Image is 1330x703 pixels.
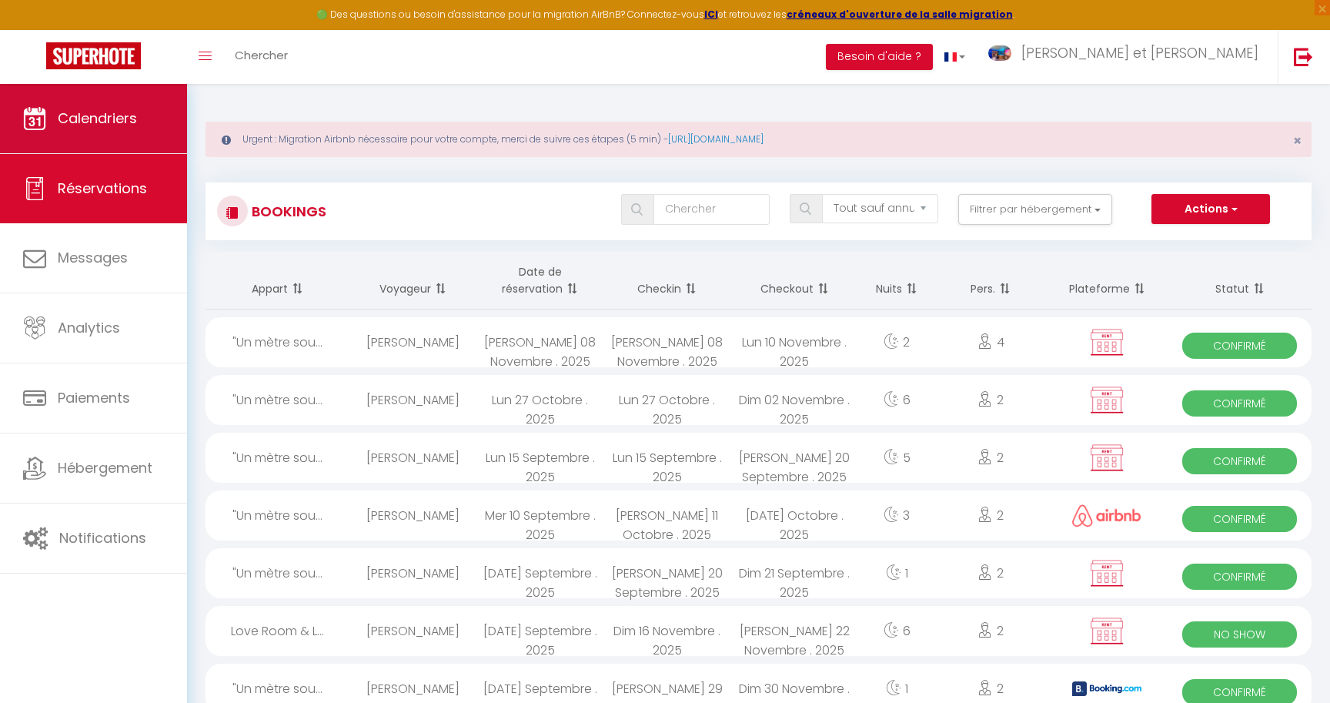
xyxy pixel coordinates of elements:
span: Hébergement [58,458,152,477]
button: Ouvrir le widget de chat LiveChat [12,6,58,52]
th: Sort by checkout [731,252,858,310]
span: Notifications [59,528,146,547]
th: Sort by status [1168,252,1312,310]
img: Super Booking [46,42,141,69]
button: Close [1293,134,1302,148]
th: Sort by booking date [476,252,603,310]
th: Sort by guest [349,252,476,310]
h3: Bookings [248,194,326,229]
span: Messages [58,248,128,267]
span: Paiements [58,388,130,407]
a: Chercher [223,30,299,84]
span: × [1293,131,1302,150]
th: Sort by checkin [603,252,730,310]
img: ... [988,45,1011,61]
span: Calendriers [58,109,137,128]
button: Actions [1151,194,1270,225]
a: créneaux d'ouverture de la salle migration [787,8,1013,21]
span: [PERSON_NAME] et [PERSON_NAME] [1021,43,1258,62]
img: logout [1294,47,1313,66]
button: Filtrer par hébergement [958,194,1112,225]
th: Sort by people [935,252,1046,310]
a: [URL][DOMAIN_NAME] [668,132,764,146]
div: Urgent : Migration Airbnb nécessaire pour votre compte, merci de suivre ces étapes (5 min) - [206,122,1312,157]
input: Chercher [653,194,770,225]
th: Sort by rentals [206,252,349,310]
span: Chercher [235,47,288,63]
th: Sort by nights [858,252,936,310]
span: Réservations [58,179,147,198]
a: ... [PERSON_NAME] et [PERSON_NAME] [977,30,1278,84]
th: Sort by channel [1046,252,1168,310]
span: Analytics [58,318,120,337]
button: Besoin d'aide ? [826,44,933,70]
a: ICI [704,8,718,21]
